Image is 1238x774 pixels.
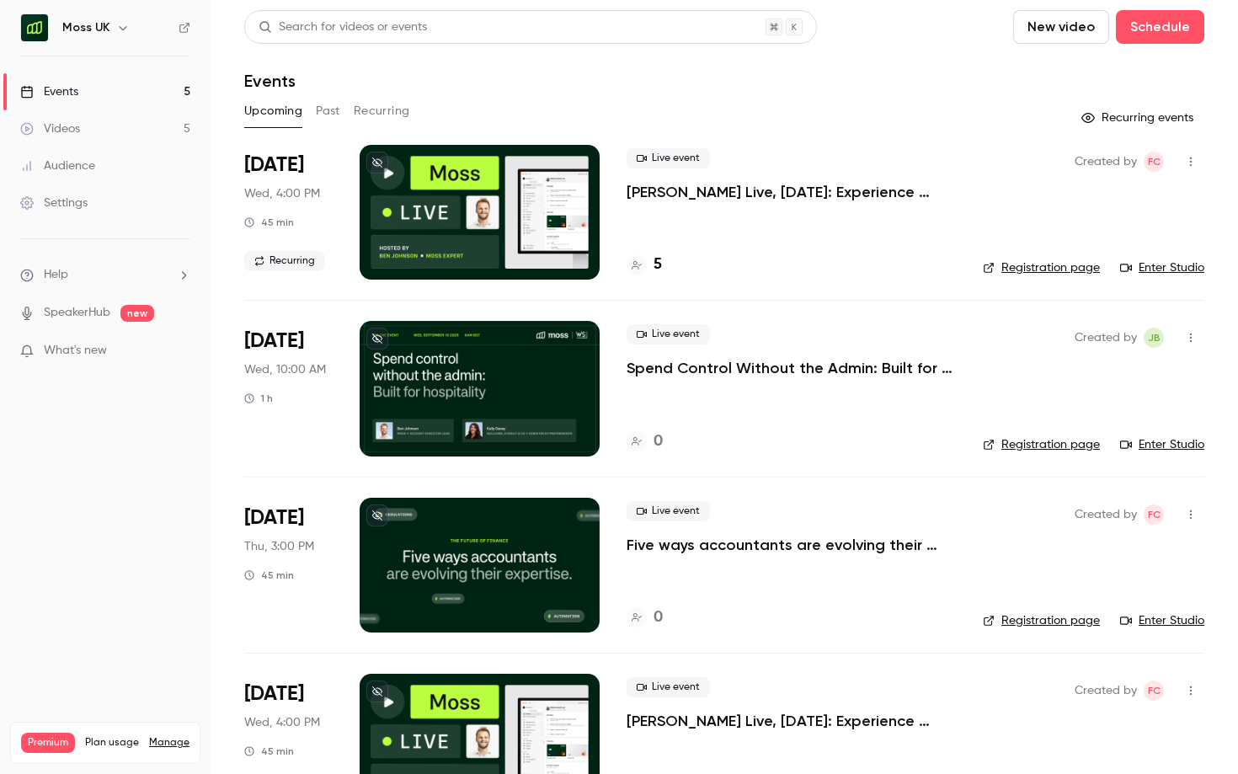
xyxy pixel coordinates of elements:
div: Events [20,83,78,100]
iframe: Noticeable Trigger [170,344,190,359]
img: Moss UK [21,14,48,41]
span: Live event [627,324,710,344]
span: Created by [1075,152,1137,172]
span: Live event [627,501,710,521]
span: Help [44,266,68,284]
li: help-dropdown-opener [20,266,190,284]
a: Five ways accountants are evolving their expertise, for the future of finance [627,535,956,555]
span: Created by [1075,504,1137,525]
div: Sep 11 Thu, 2:00 PM (Europe/London) [244,498,333,633]
div: Search for videos or events [259,19,427,36]
span: Wed, 10:00 AM [244,361,326,378]
div: Audience [20,157,95,174]
span: FC [1148,504,1161,525]
a: Enter Studio [1120,436,1204,453]
div: 45 min [244,568,294,582]
span: Live event [627,148,710,168]
a: Enter Studio [1120,259,1204,276]
span: new [120,305,154,322]
button: Upcoming [244,98,302,125]
div: 45 min [244,745,294,758]
a: [PERSON_NAME] Live, [DATE]: Experience spend management automation with [PERSON_NAME] [627,711,956,731]
h6: Moss UK [62,19,109,36]
div: 1 h [244,392,273,405]
h4: 0 [654,606,663,629]
a: Registration page [983,259,1100,276]
span: JB [1148,328,1161,348]
span: Felicity Cator [1144,681,1164,701]
span: [DATE] [244,504,304,531]
span: Felicity Cator [1144,152,1164,172]
h4: 5 [654,254,662,276]
a: Spend Control Without the Admin: Built for Hospitality [627,358,956,378]
a: Registration page [983,436,1100,453]
span: [DATE] [244,328,304,355]
span: Created by [1075,681,1137,701]
a: 0 [627,606,663,629]
span: [DATE] [244,152,304,179]
span: Recurring [244,251,325,271]
span: [DATE] [244,681,304,707]
span: Felicity Cator [1144,504,1164,525]
div: Settings [20,195,88,211]
span: Plan usage [85,736,139,750]
a: Registration page [983,612,1100,629]
div: 45 min [244,216,294,229]
span: Premium [21,733,75,753]
button: Schedule [1116,10,1204,44]
div: Videos [20,120,80,137]
span: FC [1148,152,1161,172]
button: Recurring events [1074,104,1204,131]
span: Wed, 4:00 PM [244,185,320,202]
a: 0 [627,430,663,453]
span: Jara Bockx [1144,328,1164,348]
button: New video [1013,10,1109,44]
h1: Events [244,71,296,91]
a: [PERSON_NAME] Live, [DATE]: Experience spend management automation with [PERSON_NAME] [627,182,956,202]
span: Live event [627,677,710,697]
a: SpeakerHub [44,304,110,322]
span: Thu, 3:00 PM [244,538,314,555]
a: 5 [627,254,662,276]
h4: 0 [654,430,663,453]
span: Created by [1075,328,1137,348]
div: Sep 3 Wed, 3:00 PM (Europe/London) [244,145,333,280]
div: Sep 10 Wed, 9:00 AM (Europe/London) [244,321,333,456]
a: Enter Studio [1120,612,1204,629]
button: Recurring [354,98,410,125]
span: What's new [44,342,107,360]
span: FC [1148,681,1161,701]
button: Past [316,98,340,125]
span: Wed, 4:00 PM [244,714,320,731]
a: Manage [149,736,189,750]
